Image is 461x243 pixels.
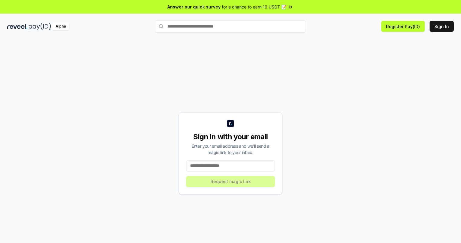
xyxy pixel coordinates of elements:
span: for a chance to earn 10 USDT 📝 [222,4,286,10]
span: Answer our quick survey [167,4,221,10]
img: reveel_dark [7,23,27,30]
button: Register Pay(ID) [381,21,425,32]
div: Alpha [52,23,69,30]
img: logo_small [227,120,234,127]
button: Sign In [430,21,454,32]
div: Sign in with your email [186,132,275,142]
div: Enter your email address and we’ll send a magic link to your inbox. [186,143,275,156]
img: pay_id [29,23,51,30]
